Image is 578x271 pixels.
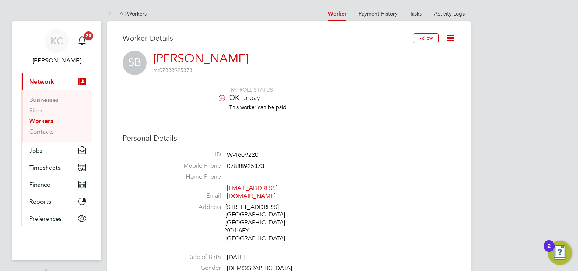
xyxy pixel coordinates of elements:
a: Worker [328,11,346,17]
button: Jobs [22,142,92,159]
label: Home Phone [168,173,221,181]
span: Reports [29,198,51,205]
span: [DATE] [227,254,245,261]
span: OK to pay [229,93,260,102]
label: ID [168,151,221,159]
h3: Worker Details [123,33,413,43]
img: fastbook-logo-retina.png [22,235,92,247]
a: Sites [29,107,42,114]
span: KC [51,36,63,46]
span: 20 [84,31,93,40]
label: Address [168,203,221,211]
span: 07888925373 [227,162,264,170]
label: Date of Birth [168,253,221,261]
span: 07888925373 [153,67,193,73]
button: Timesheets [22,159,92,176]
span: Jobs [29,147,42,154]
span: m: [153,67,159,73]
h3: Personal Details [123,133,455,143]
a: Activity Logs [434,10,465,17]
a: [EMAIL_ADDRESS][DOMAIN_NAME] [227,184,277,200]
button: Reports [22,193,92,210]
a: All Workers [107,10,147,17]
span: Preferences [29,215,62,222]
span: W-1609220 [227,151,258,159]
label: Mobile Phone [168,162,221,170]
a: Contacts [29,128,54,135]
button: Network [22,73,92,90]
nav: Main navigation [12,21,101,260]
span: PAYROLL STATUS [231,86,273,93]
a: Businesses [29,96,59,103]
a: KC[PERSON_NAME] [21,29,92,65]
span: Karen Chatfield [21,56,92,65]
a: 20 [75,29,90,53]
a: [PERSON_NAME] [153,51,249,66]
label: Email [168,192,221,200]
a: Tasks [410,10,422,17]
span: Timesheets [29,164,61,171]
button: Preferences [22,210,92,227]
div: 2 [547,246,551,256]
a: Workers [29,117,53,125]
div: Network [22,90,92,142]
button: Follow [413,33,439,43]
button: Finance [22,176,92,193]
button: Open Resource Center, 2 new notifications [548,241,572,265]
span: Finance [29,181,50,188]
a: Payment History [359,10,398,17]
span: SB [123,51,147,75]
a: Go to home page [21,235,92,247]
div: [STREET_ADDRESS] [GEOGRAPHIC_DATA] [GEOGRAPHIC_DATA] YO1 6EY [GEOGRAPHIC_DATA] [225,203,297,243]
span: Network [29,78,54,85]
span: This worker can be paid [229,104,286,111]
